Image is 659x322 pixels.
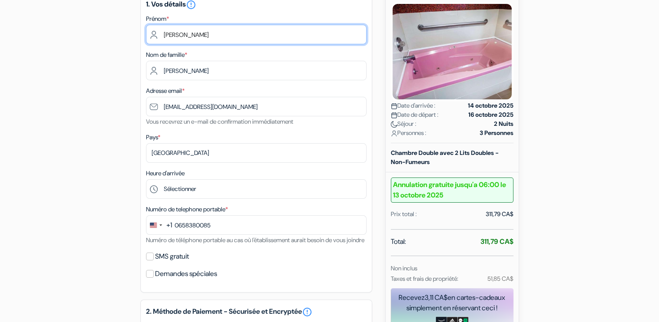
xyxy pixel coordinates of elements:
div: +1 [166,220,172,230]
button: Change country, selected United States (+1) [146,216,172,234]
label: Prénom [146,14,169,23]
b: Annulation gratuite jusqu'a 06:00 le 13 octobre 2025 [391,177,513,203]
label: Demandes spéciales [155,268,217,280]
label: Nom de famille [146,50,187,59]
strong: 3 Personnes [480,128,513,138]
input: Entrez votre prénom [146,25,367,44]
div: Recevez en cartes-cadeaux simplement en réservant ceci ! [391,292,513,313]
label: Pays [146,133,160,142]
div: 311,79 CA$ [486,210,513,219]
input: Entrer adresse e-mail [146,97,367,116]
label: Adresse email [146,86,185,95]
a: error_outline [302,307,312,317]
span: Date de départ : [391,110,438,119]
img: calendar.svg [391,112,397,118]
img: moon.svg [391,121,397,128]
span: Séjour : [391,119,416,128]
input: 201-555-0123 [146,215,367,235]
small: Non inclus [391,264,417,272]
strong: 2 Nuits [494,119,513,128]
strong: 14 octobre 2025 [468,101,513,110]
small: Numéro de téléphone portable au cas où l'établissement aurait besoin de vous joindre [146,236,364,244]
img: user_icon.svg [391,130,397,137]
small: 51,85 CA$ [487,275,513,283]
small: Taxes et frais de propriété: [391,275,458,283]
input: Entrer le nom de famille [146,61,367,80]
label: Numéro de telephone portable [146,205,228,214]
h5: 2. Méthode de Paiement - Sécurisée et Encryptée [146,307,367,317]
label: Heure d'arrivée [146,169,185,178]
b: Chambre Double avec 2 Lits Doubles - Non-Fumeurs [391,149,499,166]
strong: 16 octobre 2025 [468,110,513,119]
img: calendar.svg [391,103,397,109]
span: Date d'arrivée : [391,101,435,110]
span: Personnes : [391,128,426,138]
label: SMS gratuit [155,250,189,263]
span: 3,11 CA$ [425,293,448,302]
small: Vous recevrez un e-mail de confirmation immédiatement [146,118,293,125]
div: Prix total : [391,210,417,219]
span: Total: [391,237,406,247]
strong: 311,79 CA$ [480,237,513,246]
